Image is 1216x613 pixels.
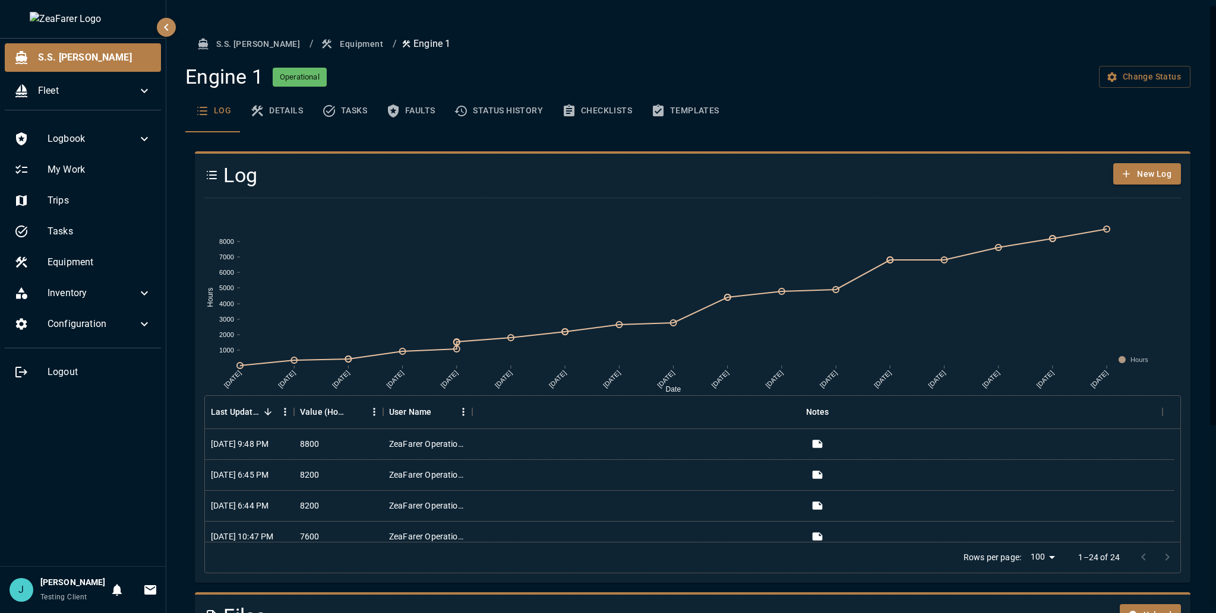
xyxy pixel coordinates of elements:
[105,578,129,602] button: Notifications
[656,369,676,389] text: [DATE]
[439,369,459,389] text: [DATE]
[195,33,305,55] button: S.S. [PERSON_NAME]
[5,125,161,153] div: Logbook
[5,217,161,246] div: Tasks
[185,65,263,90] h4: Engine 1
[300,500,320,512] div: 8200
[312,90,377,132] button: Tasks
[300,531,320,542] div: 7600
[138,578,162,602] button: Invitations
[276,403,294,421] button: Menu
[219,253,234,261] text: 7000
[5,310,161,338] div: Configuration
[48,286,137,300] span: Inventory
[365,403,383,421] button: Menu
[48,365,151,379] span: Logout
[40,593,87,601] span: Testing Client
[5,248,161,277] div: Equipment
[241,90,312,132] button: Details
[38,50,151,65] span: S.S. [PERSON_NAME]
[300,469,320,481] div: 8200
[211,469,269,481] div: 2/12/2025, 6:45 PM
[389,469,466,481] div: ZeaFarer Operations
[48,193,151,208] span: Trips
[5,43,161,72] div: S.S. [PERSON_NAME]
[981,369,1001,389] text: [DATE]
[377,90,444,132] button: Faults
[1099,66,1190,88] button: Change equipment status
[548,369,568,389] text: [DATE]
[185,90,1190,132] div: basic tabs example
[219,269,234,276] text: 6000
[1035,369,1056,389] text: [DATE]
[389,500,466,512] div: ZeaFarer Operations
[1089,369,1110,389] text: [DATE]
[30,12,137,26] img: ZeaFarer Logo
[300,438,320,450] div: 8800
[219,331,234,338] text: 2000
[40,576,105,589] h6: [PERSON_NAME]
[808,528,826,545] button: View
[211,395,260,428] div: Last Updated
[710,369,730,389] text: [DATE]
[5,186,161,215] div: Trips
[819,369,839,389] text: [DATE]
[300,395,349,428] div: Value (Hours)
[260,404,276,420] button: Sort
[206,287,214,307] text: Hours
[219,238,234,245] text: 8000
[393,37,397,51] li: /
[331,369,351,389] text: [DATE]
[5,279,161,307] div: Inventory
[389,395,431,428] div: User Name
[5,358,161,386] div: Logout
[602,369,622,389] text: [DATE]
[277,369,297,389] text: [DATE]
[185,90,241,132] button: Log
[48,224,151,239] span: Tasks
[444,90,552,132] button: Status History
[808,466,826,484] button: View
[349,404,365,420] button: Sort
[385,369,405,389] text: [DATE]
[219,300,234,307] text: 4000
[494,369,514,389] text: [DATE]
[1026,548,1059,566] div: 100
[223,369,243,389] text: [DATE]
[1078,551,1120,563] p: 1–24 of 24
[48,317,137,331] span: Configuration
[211,500,269,512] div: 2/12/2025, 6:44 PM
[964,551,1021,563] p: Rows per page:
[219,284,234,291] text: 5000
[10,578,33,602] div: J
[642,90,729,132] button: Templates
[309,37,314,51] li: /
[294,395,383,428] div: Value (Hours)
[5,77,161,105] div: Fleet
[873,369,893,389] text: [DATE]
[765,369,785,389] text: [DATE]
[808,497,826,514] button: View
[927,369,947,389] text: [DATE]
[219,316,234,323] text: 3000
[808,435,826,453] button: View
[472,395,1163,428] div: Notes
[48,163,151,177] span: My Work
[552,90,642,132] button: Checklists
[48,255,151,269] span: Equipment
[666,385,681,393] text: Date
[431,404,448,420] button: Sort
[806,395,829,428] div: Notes
[211,438,269,450] div: 8/13/2025, 9:48 PM
[211,531,273,542] div: 1/11/2025, 10:47 PM
[1113,163,1181,185] button: New Log
[318,33,388,55] button: Equipment
[389,438,466,450] div: ZeaFarer Operations
[454,403,472,421] button: Menu
[204,163,1016,188] h4: Log
[205,395,294,428] div: Last Updated
[219,347,234,354] text: 1000
[402,37,450,51] p: Engine 1
[389,531,466,542] div: ZeaFarer Operations
[273,71,327,83] span: Operational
